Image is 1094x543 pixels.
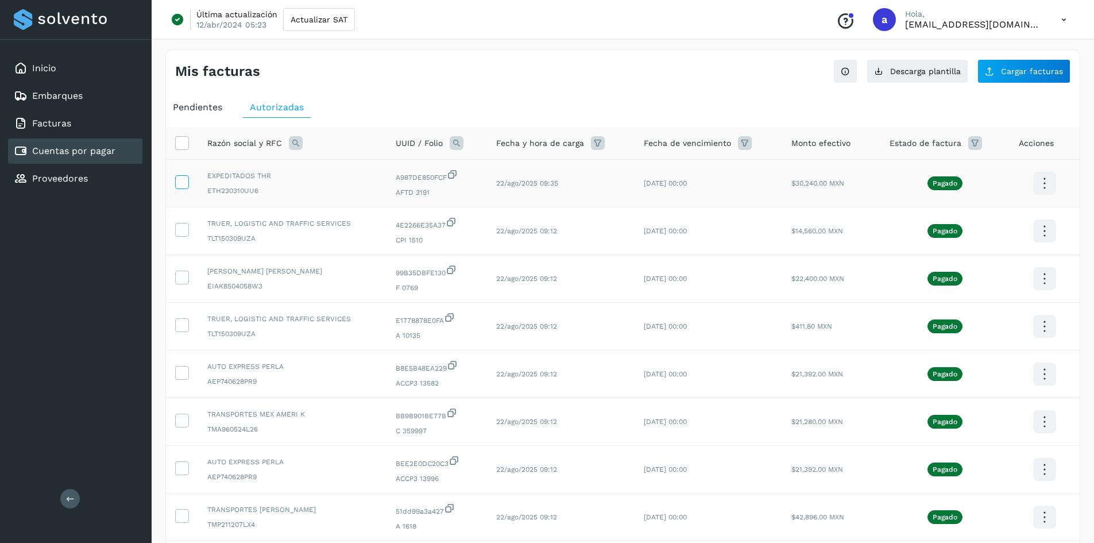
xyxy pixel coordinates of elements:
span: [DATE] 00:00 [644,370,687,378]
span: TLT150309UZA [207,233,377,244]
span: Estado de factura [890,137,961,149]
span: $14,560.00 MXN [791,227,843,235]
span: Cargar facturas [1001,67,1063,75]
div: Inicio [8,56,142,81]
span: AEP740628PR9 [207,376,377,387]
span: BB9B901BE77B [396,407,478,421]
span: [DATE] 00:00 [644,179,687,187]
a: Inicio [32,63,56,74]
p: 12/abr/2024 05:23 [196,20,266,30]
span: $42,896.00 MXN [791,513,844,521]
span: TRANSPORTES MEX AMERI K [207,409,377,419]
a: Facturas [32,118,71,129]
div: Proveedores [8,166,142,191]
div: Cuentas por pagar [8,138,142,164]
span: C 359997 [396,426,478,436]
span: EIAK8504058W3 [207,281,377,291]
span: A987DE850FCF [396,169,478,183]
span: $21,392.00 MXN [791,465,843,473]
span: 22/ago/2025 09:35 [496,179,558,187]
span: Autorizadas [250,102,304,113]
span: 22/ago/2025 09:12 [496,275,557,283]
p: Pagado [933,275,957,283]
span: $22,400.00 MXN [791,275,844,283]
a: Proveedores [32,173,88,184]
p: Pagado [933,322,957,330]
span: A 10135 [396,330,478,341]
h4: Mis facturas [175,63,260,80]
p: Pagado [933,227,957,235]
span: 99B35DBFE130 [396,264,478,278]
span: TMP211207LX4 [207,519,377,530]
span: 22/ago/2025 09:12 [496,513,557,521]
button: Cargar facturas [977,59,1070,83]
span: Monto efectivo [791,137,851,149]
p: admon@logicen.com.mx [905,19,1043,30]
a: Cuentas por pagar [32,145,115,156]
p: Última actualización [196,9,277,20]
span: Acciones [1019,137,1054,149]
span: TRUER, LOGISTIC AND TRAFFIC SERVICES [207,218,377,229]
span: BEE2E0DC20C3 [396,455,478,469]
button: Actualizar SAT [283,8,355,31]
span: AUTO EXPRESS PERLA [207,457,377,467]
span: B8E5B48EA229 [396,360,478,373]
p: Hola, [905,9,1043,19]
div: Embarques [8,83,142,109]
span: $411.80 MXN [791,322,832,330]
span: TRANSPORTES [PERSON_NAME] [207,505,377,515]
a: Embarques [32,90,83,101]
span: Fecha y hora de carga [496,137,584,149]
span: [DATE] 00:00 [644,322,687,330]
span: AFTD 3191 [396,187,478,198]
span: Fecha de vencimiento [644,137,731,149]
span: $30,240.00 MXN [791,179,844,187]
p: Pagado [933,418,957,426]
span: AUTO EXPRESS PERLA [207,361,377,372]
span: TMA960524L26 [207,424,377,434]
span: UUID / Folio [396,137,443,149]
span: ETH230310UU6 [207,186,377,196]
span: [PERSON_NAME] [PERSON_NAME] [207,266,377,276]
span: [DATE] 00:00 [644,275,687,283]
span: CPI 1510 [396,235,478,245]
span: $21,392.00 MXN [791,370,843,378]
p: Pagado [933,465,957,473]
p: Pagado [933,370,957,378]
div: Facturas [8,111,142,136]
span: [DATE] 00:00 [644,513,687,521]
span: 22/ago/2025 09:12 [496,418,557,426]
span: TLT150309UZA [207,329,377,339]
span: E1778878E0FA [396,312,478,326]
span: 51dd99a3a427 [396,503,478,517]
span: Actualizar SAT [291,16,347,24]
span: 22/ago/2025 09:12 [496,322,557,330]
span: A 1618 [396,521,478,532]
span: AEP740628PR9 [207,472,377,482]
span: F 0769 [396,283,478,293]
span: ACCP3 13582 [396,378,478,388]
span: Razón social y RFC [207,137,282,149]
span: 22/ago/2025 09:12 [496,370,557,378]
span: 22/ago/2025 09:12 [496,227,557,235]
p: Pagado [933,179,957,187]
span: EXPEDITADOS THR [207,171,377,181]
span: $21,280.00 MXN [791,418,843,426]
span: 22/ago/2025 09:12 [496,465,557,473]
span: [DATE] 00:00 [644,465,687,473]
span: [DATE] 00:00 [644,418,687,426]
span: ACCP3 13996 [396,473,478,484]
span: TRUER, LOGISTIC AND TRAFFIC SERVICES [207,314,377,324]
span: 4E2266E35A37 [396,217,478,230]
span: Descarga plantilla [890,67,961,75]
button: Descarga plantilla [867,59,968,83]
span: Pendientes [173,102,222,113]
p: Pagado [933,513,957,521]
span: [DATE] 00:00 [644,227,687,235]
